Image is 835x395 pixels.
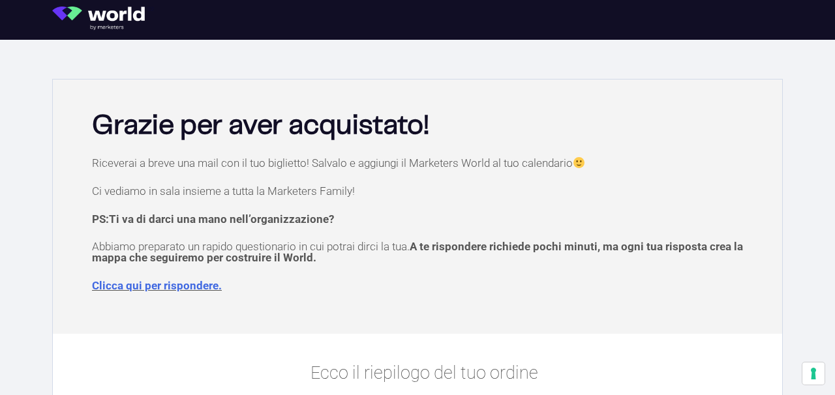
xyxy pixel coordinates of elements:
[802,362,825,385] button: Le tue preferenze relative al consenso per le tecnologie di tracciamento
[573,157,584,168] img: 🙂
[92,279,222,292] a: Clicca qui per rispondere.
[92,240,743,264] span: A te rispondere richiede pochi minuti, ma ogni tua risposta crea la mappa che seguiremo per costr...
[92,212,334,226] strong: PS:
[92,113,429,139] b: Grazie per aver acquistato!
[98,360,750,387] p: Ecco il riepilogo del tuo ordine
[92,241,756,263] p: Abbiamo preparato un rapido questionario in cui potrai dirci la tua.
[92,157,756,169] p: Riceverai a breve una mail con il tuo biglietto! Salvalo e aggiungi il Marketers World al tuo cal...
[92,186,756,197] p: Ci vediamo in sala insieme a tutta la Marketers Family!
[109,212,334,226] span: Ti va di darci una mano nell’organizzazione?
